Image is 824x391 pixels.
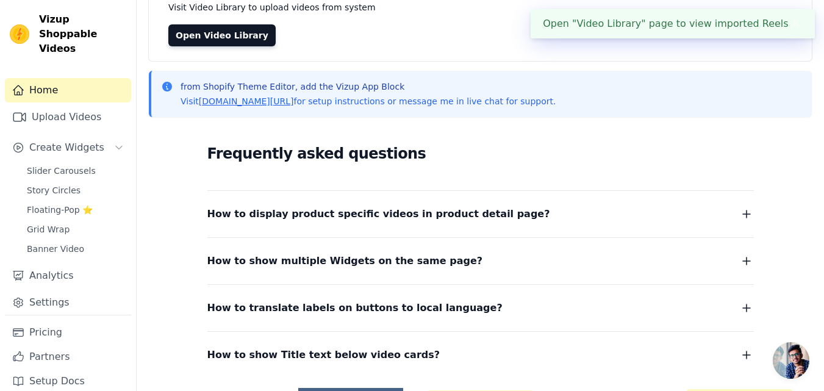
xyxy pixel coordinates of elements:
[207,346,754,364] button: How to show Title text below video cards?
[207,206,550,223] span: How to display product specific videos in product detail page?
[20,240,131,257] a: Banner Video
[20,182,131,199] a: Story Circles
[20,201,131,218] a: Floating-Pop ⭐
[27,184,81,196] span: Story Circles
[789,16,803,31] button: Close
[207,253,754,270] button: How to show multiple Widgets on the same page?
[773,342,809,379] a: Open chat
[5,320,131,345] a: Pricing
[5,264,131,288] a: Analytics
[531,9,815,38] div: Open "Video Library" page to view imported Reels
[5,345,131,369] a: Partners
[168,24,276,46] a: Open Video Library
[181,81,556,93] p: from Shopify Theme Editor, add the Vizup App Block
[207,300,503,317] span: How to translate labels on buttons to local language?
[39,12,126,56] span: Vizup Shoppable Videos
[207,142,754,166] h2: Frequently asked questions
[10,24,29,44] img: Vizup
[20,221,131,238] a: Grid Wrap
[27,223,70,235] span: Grid Wrap
[5,135,131,160] button: Create Widgets
[207,206,754,223] button: How to display product specific videos in product detail page?
[5,78,131,102] a: Home
[20,162,131,179] a: Slider Carousels
[5,105,131,129] a: Upload Videos
[207,346,440,364] span: How to show Title text below video cards?
[181,95,556,107] p: Visit for setup instructions or message me in live chat for support.
[199,96,294,106] a: [DOMAIN_NAME][URL]
[27,243,84,255] span: Banner Video
[27,165,96,177] span: Slider Carousels
[207,300,754,317] button: How to translate labels on buttons to local language?
[29,140,104,155] span: Create Widgets
[207,253,483,270] span: How to show multiple Widgets on the same page?
[5,290,131,315] a: Settings
[27,204,93,216] span: Floating-Pop ⭐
